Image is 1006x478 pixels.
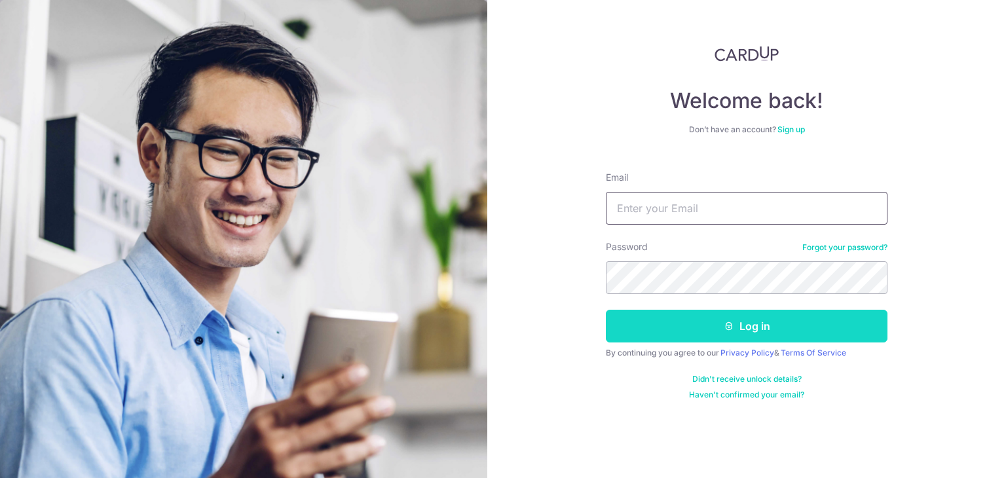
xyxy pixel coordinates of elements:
[606,171,628,184] label: Email
[606,348,887,358] div: By continuing you agree to our &
[606,88,887,114] h4: Welcome back!
[606,192,887,225] input: Enter your Email
[720,348,774,358] a: Privacy Policy
[802,242,887,253] a: Forgot your password?
[715,46,779,62] img: CardUp Logo
[689,390,804,400] a: Haven't confirmed your email?
[692,374,802,384] a: Didn't receive unlock details?
[606,124,887,135] div: Don’t have an account?
[606,240,648,253] label: Password
[781,348,846,358] a: Terms Of Service
[777,124,805,134] a: Sign up
[606,310,887,342] button: Log in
